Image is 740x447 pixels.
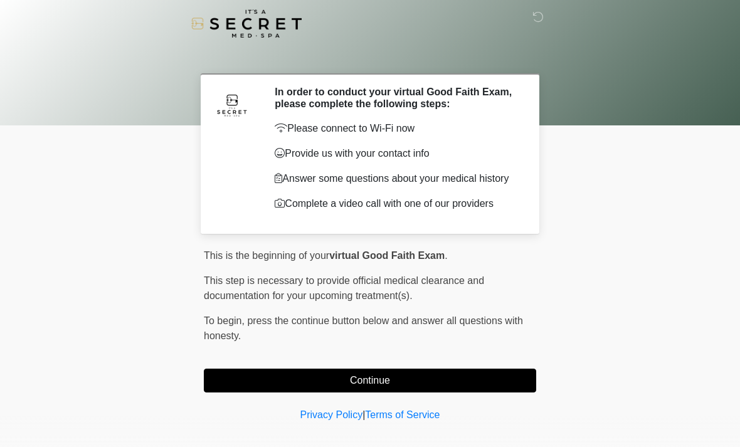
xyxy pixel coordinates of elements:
a: Terms of Service [365,409,440,420]
span: press the continue button below and answer all questions with honesty. [204,315,523,341]
img: It's A Secret Med Spa Logo [191,9,302,38]
strong: virtual Good Faith Exam [329,250,445,261]
span: . [445,250,447,261]
p: Complete a video call with one of our providers [275,196,517,211]
h1: ‎ ‎ [194,45,546,68]
button: Continue [204,369,536,392]
img: Agent Avatar [213,86,251,124]
span: This is the beginning of your [204,250,329,261]
span: To begin, [204,315,247,326]
h2: In order to conduct your virtual Good Faith Exam, please complete the following steps: [275,86,517,110]
a: | [362,409,365,420]
p: Please connect to Wi-Fi now [275,121,517,136]
p: Provide us with your contact info [275,146,517,161]
p: Answer some questions about your medical history [275,171,517,186]
span: This step is necessary to provide official medical clearance and documentation for your upcoming ... [204,275,484,301]
a: Privacy Policy [300,409,363,420]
